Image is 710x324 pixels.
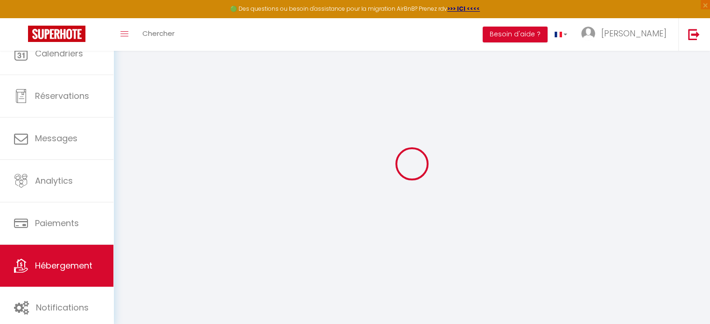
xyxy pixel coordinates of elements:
a: Chercher [135,18,182,51]
span: Chercher [142,28,175,38]
span: Hébergement [35,260,92,271]
span: Réservations [35,90,89,102]
img: logout [688,28,700,40]
span: Paiements [35,217,79,229]
img: Super Booking [28,26,85,42]
a: >>> ICI <<<< [447,5,480,13]
span: Messages [35,132,77,144]
span: Analytics [35,175,73,186]
button: Besoin d'aide ? [483,27,548,42]
span: [PERSON_NAME] [601,28,667,39]
a: ... [PERSON_NAME] [574,18,678,51]
span: Notifications [36,302,89,313]
img: ... [581,27,595,41]
span: Calendriers [35,48,83,59]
